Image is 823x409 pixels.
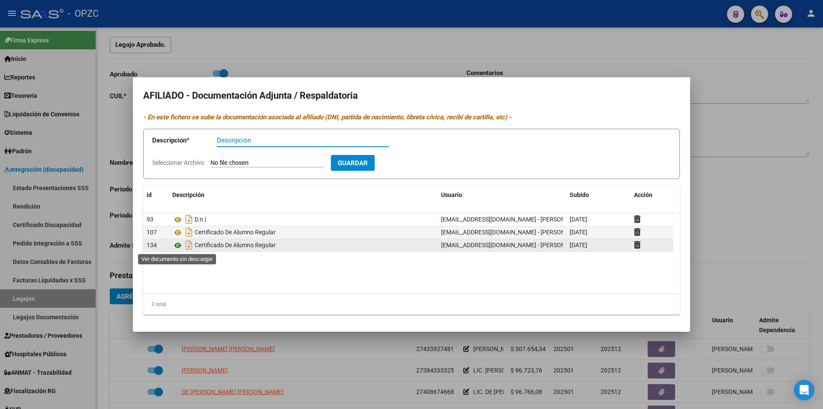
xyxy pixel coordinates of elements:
i: Descargar documento [183,212,195,226]
span: [DATE] [570,229,587,236]
span: [EMAIL_ADDRESS][DOMAIN_NAME] - [PERSON_NAME] [441,216,586,223]
div: 3 total [143,294,680,315]
span: Usuario [441,191,462,198]
span: Descripción [172,191,204,198]
datatable-header-cell: Usuario [438,186,566,204]
span: [DATE] [570,242,587,248]
span: [EMAIL_ADDRESS][DOMAIN_NAME] - [PERSON_NAME] [441,242,586,248]
i: Descargar documento [183,225,195,239]
span: Seleccionar Archivo [152,159,204,166]
i: Descargar documento [183,238,195,252]
p: Descripción [152,136,217,145]
span: Certificado De Alumno Regular [195,229,276,236]
h2: AFILIADO - Documentación Adjunta / Respaldatoria [143,88,680,104]
span: Certificado De Alumno Regular [195,242,276,249]
div: Open Intercom Messenger [794,380,814,400]
span: Subido [570,191,589,198]
span: [EMAIL_ADDRESS][DOMAIN_NAME] - [PERSON_NAME] [441,229,586,236]
span: Acción [634,191,652,198]
datatable-header-cell: Acción [631,186,673,204]
button: Guardar [331,155,375,171]
i: - En este fichero se sube la documentación asociada al afiliado (DNI, partida de nacimiento, libr... [143,113,511,121]
datatable-header-cell: id [143,186,169,204]
span: [DATE] [570,216,587,223]
span: id [147,191,152,198]
span: D.n.i [195,216,206,223]
datatable-header-cell: Subido [566,186,631,204]
span: Guardar [338,159,368,167]
span: 134 [147,242,157,248]
datatable-header-cell: Descripción [169,186,438,204]
span: 107 [147,229,157,236]
span: 93 [147,216,153,223]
